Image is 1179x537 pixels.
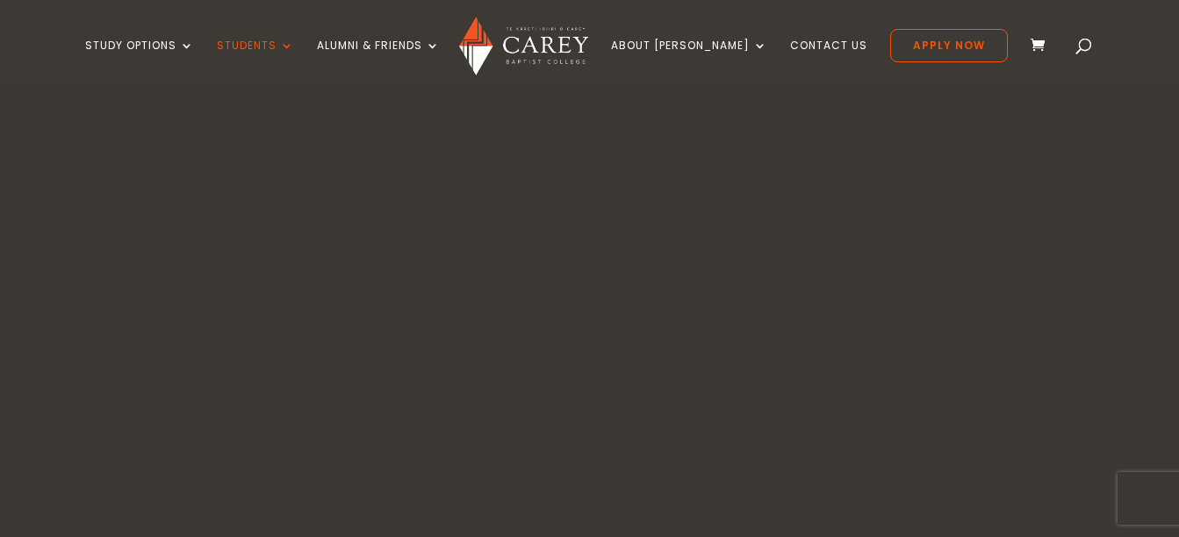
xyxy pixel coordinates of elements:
[790,39,867,81] a: Contact Us
[317,39,440,81] a: Alumni & Friends
[459,17,588,75] img: Carey Baptist College
[85,39,194,81] a: Study Options
[217,39,294,81] a: Students
[611,39,767,81] a: About [PERSON_NAME]
[890,29,1008,62] a: Apply Now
